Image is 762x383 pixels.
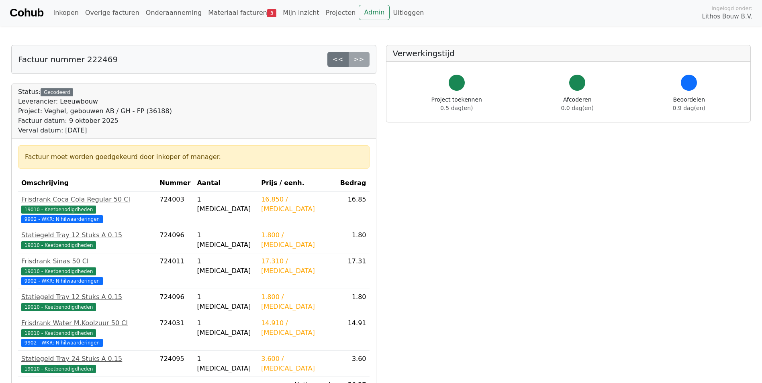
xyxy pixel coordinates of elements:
div: Statiegeld Tray 24 Stuks A 0.15 [21,354,153,364]
td: 1.80 [337,227,370,253]
div: 1.800 / [MEDICAL_DATA] [261,292,334,312]
h5: Verwerkingstijd [393,49,744,58]
span: 19010 - Keetbenodigdheden [21,267,96,275]
div: Frisdrank Coca Cola Regular 50 Cl [21,195,153,204]
div: Frisdrank Sinas 50 Cl [21,257,153,266]
div: 17.310 / [MEDICAL_DATA] [261,257,334,276]
span: 19010 - Keetbenodigdheden [21,303,96,311]
th: Prijs / eenh. [258,175,337,191]
a: Inkopen [50,5,82,21]
td: 724095 [157,351,194,377]
a: Overige facturen [82,5,143,21]
div: Statiegeld Tray 12 Stuks A 0.15 [21,230,153,240]
td: 724031 [157,315,194,351]
td: 16.85 [337,191,370,227]
div: Project: Veghel, gebouwen AB / GH - FP (36188) [18,106,172,116]
span: 19010 - Keetbenodigdheden [21,365,96,373]
div: 1 [MEDICAL_DATA] [197,257,255,276]
td: 17.31 [337,253,370,289]
div: 1.800 / [MEDICAL_DATA] [261,230,334,250]
div: Frisdrank Water M.Koolzuur 50 Cl [21,318,153,328]
a: Statiegeld Tray 12 Stuks A 0.1519010 - Keetbenodigdheden [21,230,153,250]
th: Nummer [157,175,194,191]
td: 3.60 [337,351,370,377]
div: Gecodeerd [41,88,73,96]
a: Mijn inzicht [280,5,323,21]
div: Leverancier: Leeuwbouw [18,97,172,106]
div: 1 [MEDICAL_DATA] [197,318,255,338]
div: Project toekennen [431,96,482,112]
div: 1 [MEDICAL_DATA] [197,230,255,250]
div: 14.910 / [MEDICAL_DATA] [261,318,334,338]
span: 9902 - WKR: Nihilwaarderingen [21,277,103,285]
a: Frisdrank Sinas 50 Cl19010 - Keetbenodigdheden 9902 - WKR: Nihilwaarderingen [21,257,153,285]
a: Admin [359,5,390,20]
td: 14.91 [337,315,370,351]
a: Statiegeld Tray 12 Stuks A 0.1519010 - Keetbenodigdheden [21,292,153,312]
a: Onderaanneming [143,5,205,21]
span: 0.5 dag(en) [440,105,473,111]
span: 19010 - Keetbenodigdheden [21,206,96,214]
span: Lithos Bouw B.V. [702,12,752,21]
td: 724011 [157,253,194,289]
div: 1 [MEDICAL_DATA] [197,354,255,373]
a: Cohub [10,3,43,22]
a: Materiaal facturen3 [205,5,280,21]
div: Factuur moet worden goedgekeurd door inkoper of manager. [25,152,363,162]
a: Frisdrank Coca Cola Regular 50 Cl19010 - Keetbenodigdheden 9902 - WKR: Nihilwaarderingen [21,195,153,224]
span: 19010 - Keetbenodigdheden [21,241,96,249]
span: 3 [267,9,276,17]
div: Status: [18,87,172,135]
span: 9902 - WKR: Nihilwaarderingen [21,215,103,223]
th: Bedrag [337,175,370,191]
div: Factuur datum: 9 oktober 2025 [18,116,172,126]
span: 0.9 dag(en) [673,105,705,111]
a: << [327,52,349,67]
th: Aantal [194,175,258,191]
div: 3.600 / [MEDICAL_DATA] [261,354,334,373]
a: Uitloggen [390,5,427,21]
span: Ingelogd onder: [711,4,752,12]
a: Frisdrank Water M.Koolzuur 50 Cl19010 - Keetbenodigdheden 9902 - WKR: Nihilwaarderingen [21,318,153,347]
a: Projecten [323,5,359,21]
th: Omschrijving [18,175,157,191]
div: 1 [MEDICAL_DATA] [197,195,255,214]
span: 0.0 dag(en) [561,105,594,111]
a: Statiegeld Tray 24 Stuks A 0.1519010 - Keetbenodigdheden [21,354,153,373]
div: 16.850 / [MEDICAL_DATA] [261,195,334,214]
span: 19010 - Keetbenodigdheden [21,329,96,337]
div: 1 [MEDICAL_DATA] [197,292,255,312]
td: 724096 [157,289,194,315]
div: Statiegeld Tray 12 Stuks A 0.15 [21,292,153,302]
div: Beoordelen [673,96,705,112]
td: 1.80 [337,289,370,315]
div: Verval datum: [DATE] [18,126,172,135]
div: Afcoderen [561,96,594,112]
h5: Factuur nummer 222469 [18,55,118,64]
span: 9902 - WKR: Nihilwaarderingen [21,339,103,347]
td: 724096 [157,227,194,253]
td: 724003 [157,191,194,227]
